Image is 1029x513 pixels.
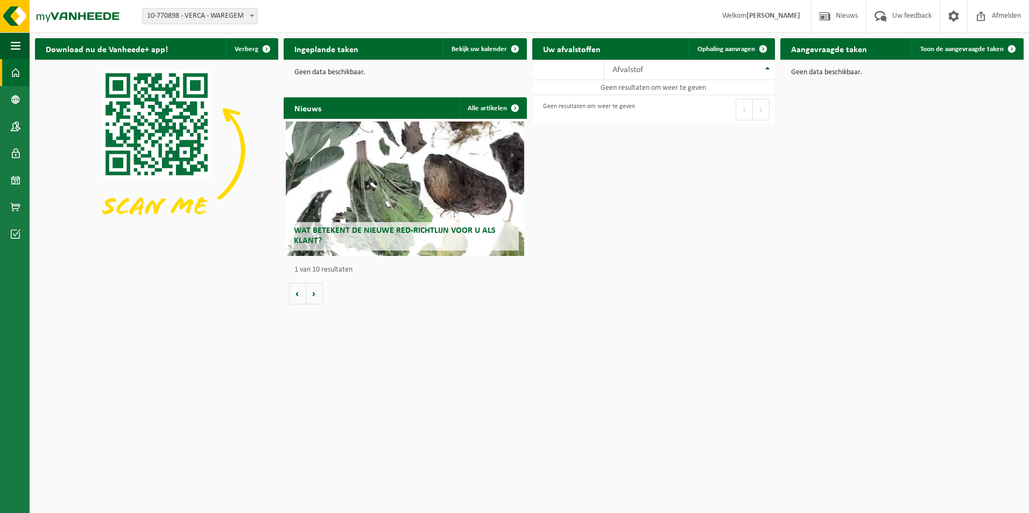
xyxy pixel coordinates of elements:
[912,38,1023,60] a: Toon de aangevraagde taken
[226,38,277,60] button: Verberg
[791,69,1013,76] p: Geen data beschikbaar.
[294,226,496,245] span: Wat betekent de nieuwe RED-richtlijn voor u als klant?
[689,38,774,60] a: Ophaling aanvragen
[736,99,753,120] button: Previous
[35,38,179,59] h2: Download nu de Vanheede+ app!
[294,266,521,274] p: 1 van 10 resultaten
[459,97,526,119] a: Alle artikelen
[286,122,524,256] a: Wat betekent de nieuwe RED-richtlijn voor u als klant?
[532,38,611,59] h2: Uw afvalstoffen
[697,46,755,53] span: Ophaling aanvragen
[443,38,526,60] a: Bekijk uw kalender
[284,97,332,118] h2: Nieuws
[289,283,306,304] button: Vorige
[532,80,776,95] td: Geen resultaten om weer te geven
[142,8,258,24] span: 10-770898 - VERCA - WAREGEM
[143,9,257,24] span: 10-770898 - VERCA - WAREGEM
[780,38,878,59] h2: Aangevraagde taken
[612,66,643,74] span: Afvalstof
[538,98,635,122] div: Geen resultaten om weer te geven
[35,60,278,242] img: Download de VHEPlus App
[753,99,770,120] button: Next
[452,46,507,53] span: Bekijk uw kalender
[920,46,1004,53] span: Toon de aangevraagde taken
[235,46,258,53] span: Verberg
[294,69,516,76] p: Geen data beschikbaar.
[284,38,369,59] h2: Ingeplande taken
[746,12,800,20] strong: [PERSON_NAME]
[306,283,323,304] button: Volgende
